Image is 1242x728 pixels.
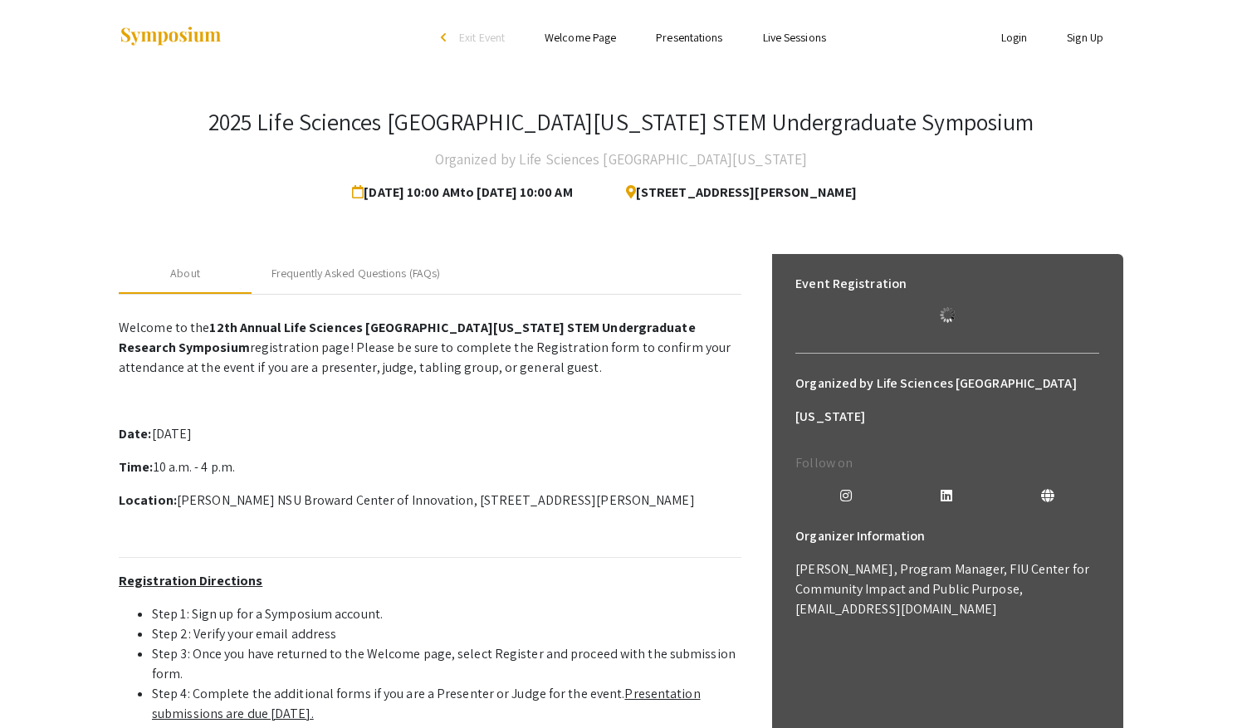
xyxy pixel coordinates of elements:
span: Exit Event [459,30,505,45]
img: Loading [933,300,962,330]
strong: 12th Annual Life Sciences [GEOGRAPHIC_DATA][US_STATE] STEM Undergraduate Research Symposium [119,319,696,356]
a: Welcome Page [545,30,616,45]
div: About [170,265,200,282]
h6: Organizer Information [795,520,1099,553]
a: Live Sessions [763,30,826,45]
li: Step 3: Once you have returned to the Welcome page, select Register and proceed with the submissi... [152,644,741,684]
u: Registration Directions [119,572,262,589]
div: arrow_back_ios [441,32,451,42]
p: [PERSON_NAME], Program Manager, FIU Center for Community Impact and Public Purpose, [EMAIL_ADDRES... [795,559,1099,619]
h6: Organized by Life Sciences [GEOGRAPHIC_DATA][US_STATE] [795,367,1099,433]
p: Follow on [795,453,1099,473]
a: Sign Up [1067,30,1103,45]
u: Presentation submissions are due [DATE]. [152,685,701,722]
li: Step 2: Verify your email address [152,624,741,644]
h3: 2025 Life Sciences [GEOGRAPHIC_DATA][US_STATE] STEM Undergraduate Symposium [208,108,1034,136]
strong: Location: [119,491,177,509]
p: Welcome to the registration page! Please be sure to complete the Registration form to confirm you... [119,318,741,378]
p: [DATE] [119,424,741,444]
a: Login [1001,30,1028,45]
div: Frequently Asked Questions (FAQs) [271,265,440,282]
strong: Time: [119,458,154,476]
h6: Event Registration [795,267,907,300]
p: [PERSON_NAME] NSU Broward Center of Innovation, [STREET_ADDRESS][PERSON_NAME] [119,491,741,511]
h4: Organized by Life Sciences [GEOGRAPHIC_DATA][US_STATE] [435,143,807,176]
span: [DATE] 10:00 AM to [DATE] 10:00 AM [352,176,579,209]
a: Presentations [656,30,722,45]
li: Step 4: Complete the additional forms if you are a Presenter or Judge for the event. [152,684,741,724]
span: [STREET_ADDRESS][PERSON_NAME] [613,176,857,209]
img: Symposium by ForagerOne [119,26,222,48]
p: 10 a.m. - 4 p.m. [119,457,741,477]
li: Step 1: Sign up for a Symposium account. [152,604,741,624]
strong: Date: [119,425,152,442]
